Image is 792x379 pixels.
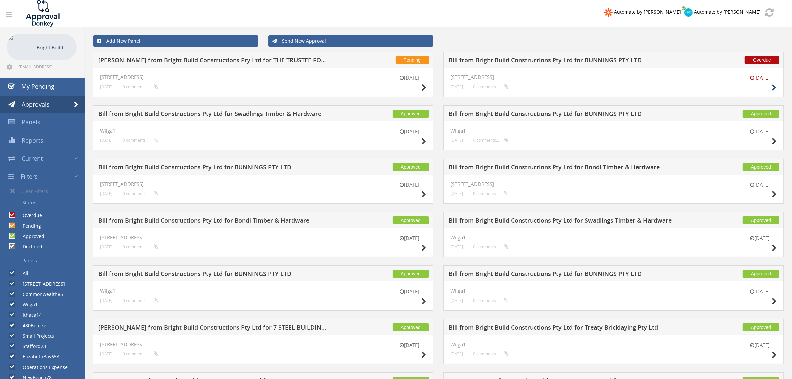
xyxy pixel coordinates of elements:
[743,288,777,295] small: [DATE]
[98,164,329,172] h5: Bill from Bright Build Constructions Pty Ltd for BUNNINGS PTY LTD
[16,243,42,250] label: Declined
[450,138,463,143] small: [DATE]
[393,128,426,135] small: [DATE]
[100,74,426,80] h4: [STREET_ADDRESS]
[743,74,777,81] small: [DATE]
[16,233,44,240] label: Approved
[450,244,463,249] small: [DATE]
[21,82,54,90] span: My Pending
[22,136,43,144] span: Reports
[743,235,777,242] small: [DATE]
[16,212,42,219] label: Overdue
[449,164,680,172] h5: Bill from Bright Build Constructions Pty Ltd for Bondi Timber & Hardware
[743,323,779,331] span: Approved
[743,342,777,349] small: [DATE]
[745,56,779,64] span: Overdue
[393,163,429,171] span: Approved
[123,298,158,303] small: 0 comments...
[100,298,113,303] small: [DATE]
[16,312,42,318] label: Ithaca14
[98,271,329,279] h5: Bill from Bright Build Constructions Pty Ltd for BUNNINGS PTY LTD
[123,138,158,143] small: 0 comments...
[473,138,508,143] small: 0 comments...
[16,364,68,371] label: Operations Expense
[98,57,329,65] h5: [PERSON_NAME] from Bright Build Constructions Pty Ltd for THE TRUSTEE FOR PACESKOSKI FAMILY TRUST
[450,288,777,294] h4: Wilga1
[100,128,426,134] h4: Wilga1
[743,128,777,135] small: [DATE]
[473,191,508,196] small: 0 comments...
[16,333,54,339] label: Small Projects
[473,298,508,303] small: 0 comments...
[393,270,429,278] span: Approved
[100,351,113,356] small: [DATE]
[393,323,429,331] span: Approved
[100,181,426,187] h4: [STREET_ADDRESS]
[100,288,426,294] h4: Wilga1
[449,271,680,279] h5: Bill from Bright Build Constructions Pty Ltd for BUNNINGS PTY LTD
[393,342,426,349] small: [DATE]
[100,191,113,196] small: [DATE]
[123,244,158,249] small: 0 comments...
[765,8,774,17] img: refresh.png
[100,84,113,89] small: [DATE]
[450,342,777,347] h4: Wilga1
[604,8,613,17] img: zapier-logomark.png
[449,57,680,65] h5: Bill from Bright Build Constructions Pty Ltd for BUNNINGS PTY LTD
[743,163,779,171] span: Approved
[450,181,777,187] h4: [STREET_ADDRESS]
[743,216,779,224] span: Approved
[37,43,73,52] p: Bright Build
[450,74,777,80] h4: [STREET_ADDRESS]
[123,351,158,356] small: 0 comments...
[16,301,38,308] label: Wilga1
[93,35,258,47] a: Add New Panel
[450,235,777,240] h4: Wilga1
[743,181,777,188] small: [DATE]
[16,353,60,360] label: ElizabethBay65A
[449,111,680,119] h5: Bill from Bright Build Constructions Pty Ltd for BUNNINGS PTY LTD
[449,217,680,226] h5: Bill from Bright Build Constructions Pty Ltd for Swadlings Timber & Hardware
[123,84,158,89] small: 0 comments...
[393,181,426,188] small: [DATE]
[98,217,329,226] h5: Bill from Bright Build Constructions Pty Ltd for Bondi Timber & Hardware
[268,35,434,47] a: Send New Approval
[396,56,429,64] span: Pending
[19,64,75,69] span: [EMAIL_ADDRESS][DOMAIN_NAME]
[16,281,65,287] label: [STREET_ADDRESS]
[16,291,63,298] label: Commonwealth85
[393,74,426,81] small: [DATE]
[450,84,463,89] small: [DATE]
[450,128,777,134] h4: Wilga1
[450,191,463,196] small: [DATE]
[22,154,43,162] span: Current
[100,235,426,240] h4: [STREET_ADDRESS]
[743,270,779,278] span: Approved
[473,244,508,249] small: 0 comments...
[450,351,463,356] small: [DATE]
[449,324,680,333] h5: Bill from Bright Build Constructions Pty Ltd for Treaty Bricklaying Pty Ltd
[5,185,85,197] a: Clear Filters
[684,8,693,17] img: xero-logo.png
[100,244,113,249] small: [DATE]
[16,223,41,229] label: Pending
[98,111,329,119] h5: Bill from Bright Build Constructions Pty Ltd for Swadlings Timber & Hardware
[5,197,85,208] a: Status
[694,9,761,15] span: Automate by [PERSON_NAME]
[743,110,779,118] span: Approved
[16,270,28,277] label: All
[614,9,681,15] span: Automate by [PERSON_NAME]
[22,118,40,126] span: Panels
[393,235,426,242] small: [DATE]
[98,324,329,333] h5: [PERSON_NAME] from Bright Build Constructions Pty Ltd for 7 STEEL BUILDING SOLUTIONS
[100,342,426,347] h4: [STREET_ADDRESS]
[123,191,158,196] small: 0 comments...
[393,110,429,118] span: Approved
[473,351,508,356] small: 0 comments...
[22,100,50,108] span: Approvals
[473,84,508,89] small: 0 comments...
[5,255,85,266] a: Panels
[16,322,46,329] label: 480Bourke
[393,216,429,224] span: Approved
[16,343,46,350] label: Stafford23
